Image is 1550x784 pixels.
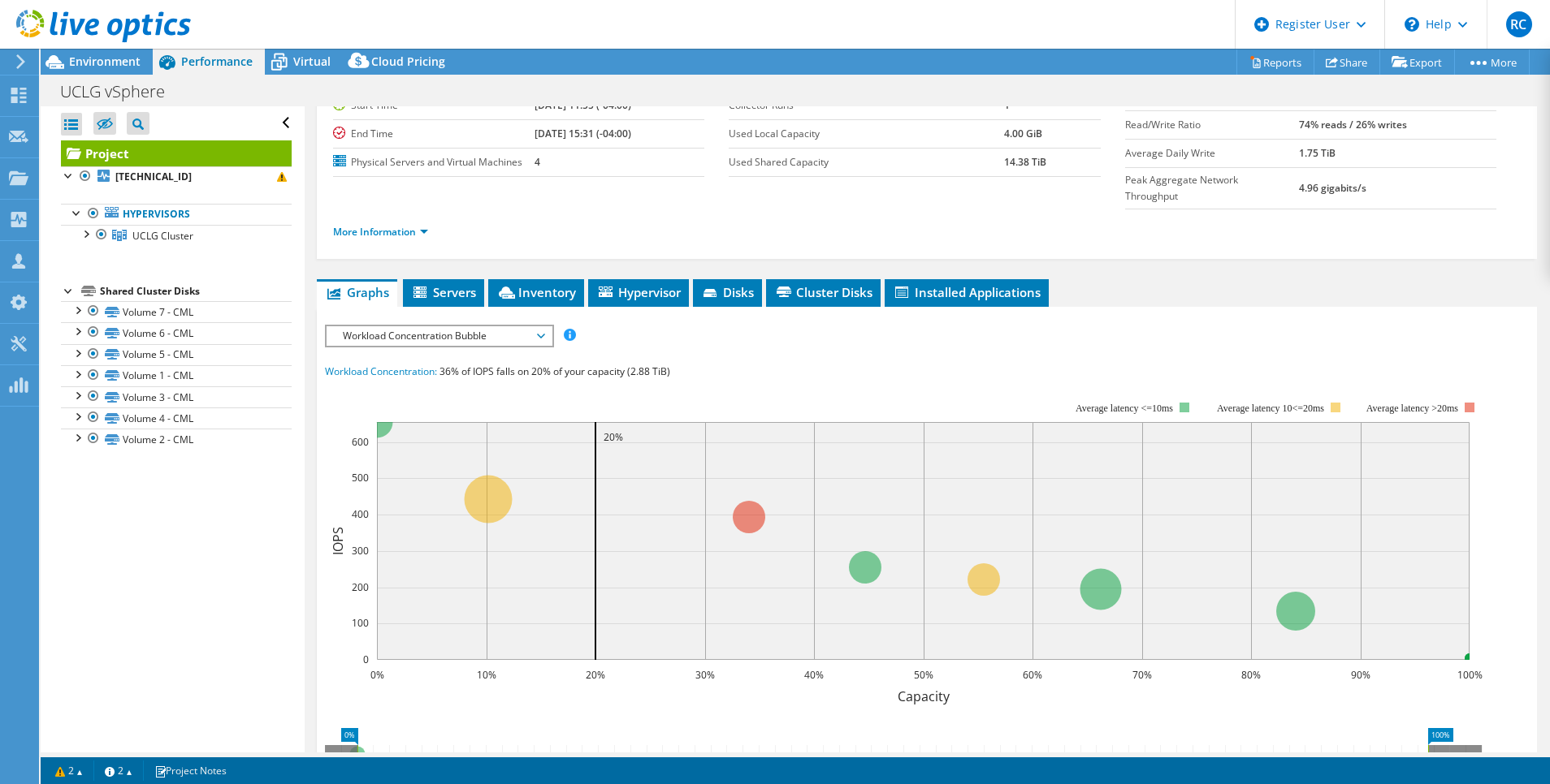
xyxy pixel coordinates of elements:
span: Hypervisor [596,284,681,300]
a: Hypervisors [61,204,292,225]
text: 500 [352,471,369,485]
label: Physical Servers and Virtual Machines [333,154,535,170]
label: Used Shared Capacity [729,154,1003,170]
a: More [1454,50,1530,75]
a: Volume 4 - CML [61,407,292,429]
b: [TECHNICAL_ID] [115,170,192,183]
b: 4.96 gigabits/s [1299,181,1366,195]
label: End Time [333,126,535,142]
label: Peak Aggregate Network Throughput [1125,172,1299,205]
text: Capacity [898,687,950,705]
tspan: Average latency <=10ms [1076,403,1173,414]
text: 60% [1023,668,1042,682]
span: Installed Applications [893,284,1041,300]
b: 4.00 GiB [1004,127,1042,140]
text: 90% [1351,668,1370,682]
a: Reports [1236,50,1314,75]
b: 14.38 TiB [1004,155,1046,169]
b: 74% reads / 26% writes [1299,118,1407,131]
b: 1 [1004,98,1010,112]
a: UCLG Cluster [61,225,292,246]
tspan: Average latency 10<=20ms [1217,403,1324,414]
label: Used Local Capacity [729,126,1003,142]
text: 70% [1132,668,1152,682]
text: 80% [1241,668,1261,682]
text: 20% [586,668,605,682]
span: Workload Concentration: [325,364,437,378]
label: Average Daily Write [1125,145,1299,162]
svg: \n [1405,17,1419,32]
text: 100% [1457,668,1483,682]
span: 36% of IOPS falls on 20% of your capacity (2.88 TiB) [439,364,670,378]
text: Average latency >20ms [1366,403,1458,414]
span: Performance [181,54,253,69]
text: 50% [914,668,933,682]
a: Volume 7 - CML [61,301,292,322]
a: Project Notes [143,760,238,781]
span: Inventory [496,284,576,300]
a: Volume 6 - CML [61,322,292,343]
text: 200 [352,580,369,594]
text: 40% [804,668,824,682]
span: Environment [69,54,141,69]
a: Volume 2 - CML [61,429,292,450]
b: 1.75 TiB [1299,146,1336,160]
a: Project [61,140,292,166]
text: 0% [370,668,384,682]
b: [DATE] 11:55 (-04:00) [535,98,631,112]
h1: UCLG vSphere [53,83,190,101]
text: 100 [352,616,369,630]
a: Share [1314,50,1380,75]
span: RC [1506,11,1532,37]
a: Volume 5 - CML [61,344,292,365]
span: Workload Concentration Bubble [335,326,543,346]
text: 20% [604,430,623,444]
a: More Information [333,225,428,239]
span: Virtual [293,54,331,69]
text: 600 [352,435,369,449]
span: Servers [411,284,476,300]
text: 0 [363,653,369,666]
a: Volume 3 - CML [61,386,292,407]
span: Graphs [325,284,389,300]
a: [TECHNICAL_ID] [61,166,292,187]
a: 2 [44,760,94,781]
span: Cluster Disks [774,284,872,300]
b: [DATE] 15:31 (-04:00) [535,127,631,140]
b: 4 [535,155,540,169]
span: Disks [701,284,754,300]
text: IOPS [329,527,347,555]
div: Shared Cluster Disks [100,282,292,301]
a: 2 [93,760,144,781]
span: Cloud Pricing [371,54,445,69]
label: Read/Write Ratio [1125,117,1299,133]
a: Export [1379,50,1455,75]
text: 300 [352,544,369,558]
a: Volume 1 - CML [61,365,292,386]
text: 30% [695,668,715,682]
text: 10% [477,668,496,682]
span: UCLG Cluster [132,229,193,243]
text: 400 [352,507,369,521]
